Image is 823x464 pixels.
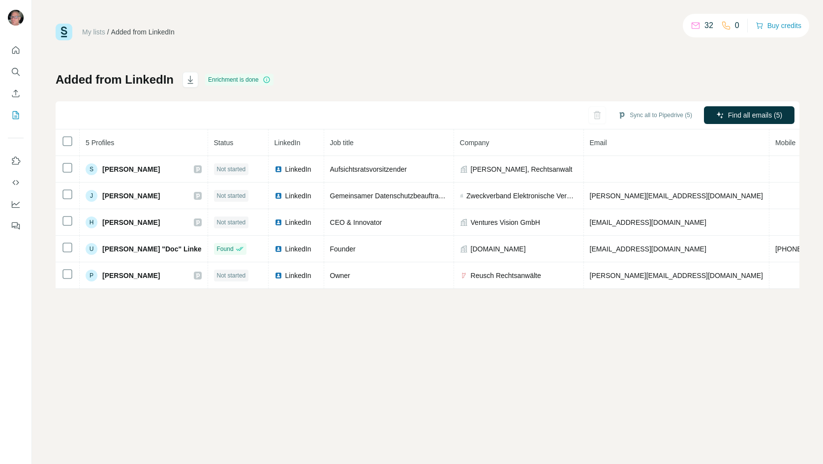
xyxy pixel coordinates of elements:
p: 32 [704,20,713,31]
span: [EMAIL_ADDRESS][DOMAIN_NAME] [590,245,706,253]
span: [PERSON_NAME] [102,191,160,201]
button: Sync all to Pipedrive (5) [611,108,699,123]
span: Reusch Rechtsanwälte [471,271,541,280]
div: J [86,190,97,202]
span: [PERSON_NAME][EMAIL_ADDRESS][DOMAIN_NAME] [590,192,763,200]
img: LinkedIn logo [274,165,282,173]
span: CEO & Innovator [330,218,382,226]
img: LinkedIn logo [274,218,282,226]
span: [PERSON_NAME] [102,217,160,227]
button: Feedback [8,217,24,235]
span: [PERSON_NAME], Rechtsanwalt [471,164,573,174]
span: Not started [217,218,246,227]
button: Dashboard [8,195,24,213]
span: LinkedIn [285,164,311,174]
span: Owner [330,272,350,279]
span: LinkedIn [285,271,311,280]
button: Use Surfe on LinkedIn [8,152,24,170]
button: My lists [8,106,24,124]
span: Ventures Vision GmbH [471,217,540,227]
span: Find all emails (5) [728,110,782,120]
span: [PERSON_NAME] "Doc" Linke [102,244,202,254]
img: Surfe Logo [56,24,72,40]
span: Job title [330,139,354,147]
li: / [107,27,109,37]
span: [PERSON_NAME][EMAIL_ADDRESS][DOMAIN_NAME] [590,272,763,279]
span: [DOMAIN_NAME] [471,244,526,254]
img: company-logo [460,272,468,279]
span: Not started [217,165,246,174]
div: Added from LinkedIn [111,27,175,37]
h1: Added from LinkedIn [56,72,174,88]
img: LinkedIn logo [274,272,282,279]
span: Company [460,139,489,147]
img: LinkedIn logo [274,192,282,200]
div: U [86,243,97,255]
span: [EMAIL_ADDRESS][DOMAIN_NAME] [590,218,706,226]
span: LinkedIn [285,191,311,201]
span: LinkedIn [285,217,311,227]
button: Use Surfe API [8,174,24,191]
span: Not started [217,271,246,280]
button: Quick start [8,41,24,59]
span: LinkedIn [274,139,301,147]
span: [PERSON_NAME] [102,164,160,174]
span: Zweckverband Elektronische Verwaltung in [GEOGRAPHIC_DATA] (eGo-MV) [466,191,578,201]
span: Email [590,139,607,147]
span: LinkedIn [285,244,311,254]
span: Status [214,139,234,147]
button: Buy credits [756,19,801,32]
span: Not started [217,191,246,200]
p: 0 [735,20,739,31]
span: [PERSON_NAME] [102,271,160,280]
button: Enrich CSV [8,85,24,102]
span: Mobile [775,139,795,147]
span: Gemeinsamer Datenschutzbeauftragter an Schulen [330,192,487,200]
div: S [86,163,97,175]
button: Find all emails (5) [704,106,794,124]
span: Aufsichtsratsvorsitzender [330,165,407,173]
img: Avatar [8,10,24,26]
div: H [86,217,97,228]
span: 5 Profiles [86,139,114,147]
span: Founder [330,245,356,253]
button: Search [8,63,24,81]
img: LinkedIn logo [274,245,282,253]
span: Found [217,245,234,253]
div: P [86,270,97,281]
a: My lists [82,28,105,36]
div: Enrichment is done [205,74,274,86]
